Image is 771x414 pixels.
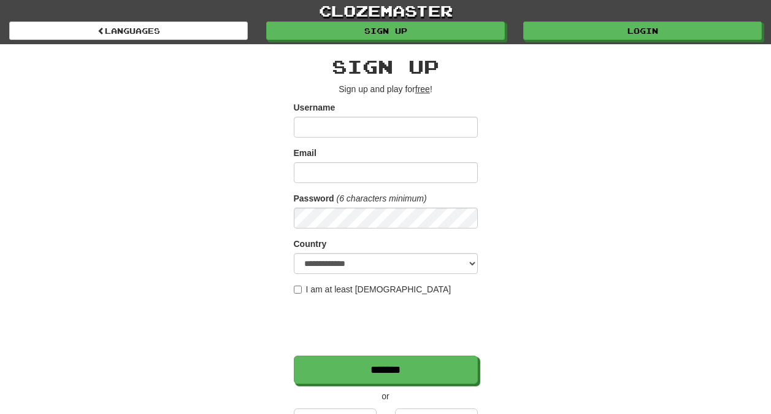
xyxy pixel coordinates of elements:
p: or [294,390,478,402]
label: Password [294,192,334,205]
input: I am at least [DEMOGRAPHIC_DATA] [294,286,302,294]
label: I am at least [DEMOGRAPHIC_DATA] [294,283,451,295]
h2: Sign up [294,57,478,77]
label: Username [294,101,336,114]
p: Sign up and play for ! [294,83,478,95]
u: free [415,84,430,94]
a: Sign up [266,21,505,40]
a: Languages [9,21,248,40]
em: (6 characters minimum) [337,193,427,203]
label: Country [294,238,327,250]
a: Login [523,21,762,40]
label: Email [294,147,316,159]
iframe: reCAPTCHA [294,302,480,350]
